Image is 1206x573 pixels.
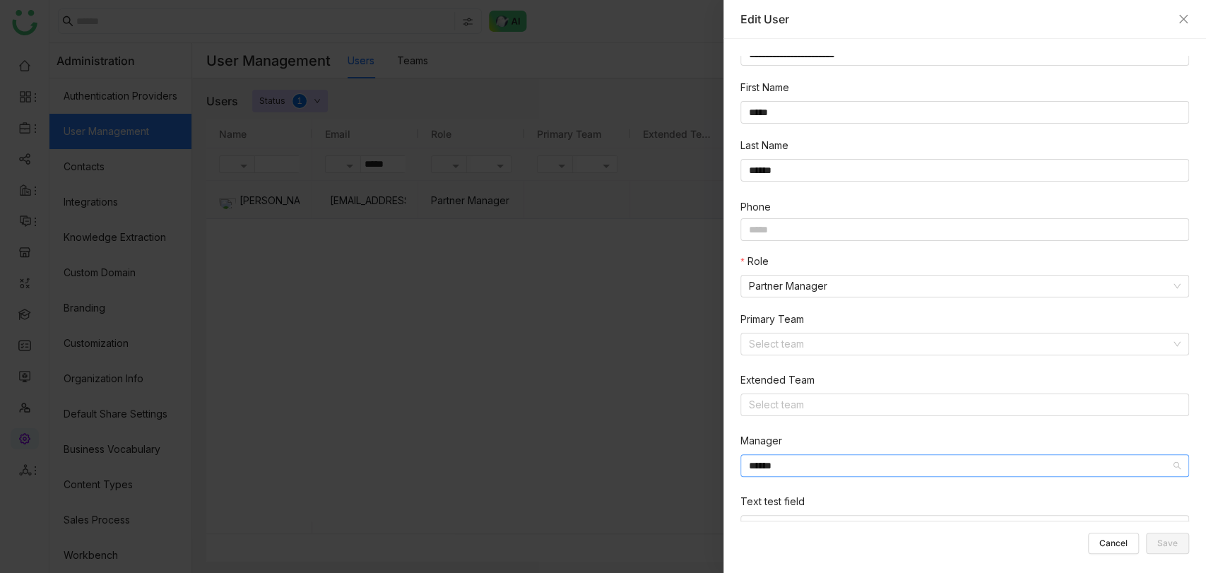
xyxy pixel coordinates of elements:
[1088,533,1139,554] button: Cancel
[740,433,782,449] label: Manager
[740,11,1171,27] div: Edit User
[740,312,804,327] label: Primary Team
[740,372,815,388] label: Extended Team
[740,80,789,95] label: First Name
[740,199,1189,215] nz-form-item: Phone
[1146,533,1189,554] button: Save
[740,138,788,153] label: Last Name
[1178,13,1189,25] button: Close
[740,254,768,269] label: Role
[749,276,1181,297] nz-select-item: Partner Manager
